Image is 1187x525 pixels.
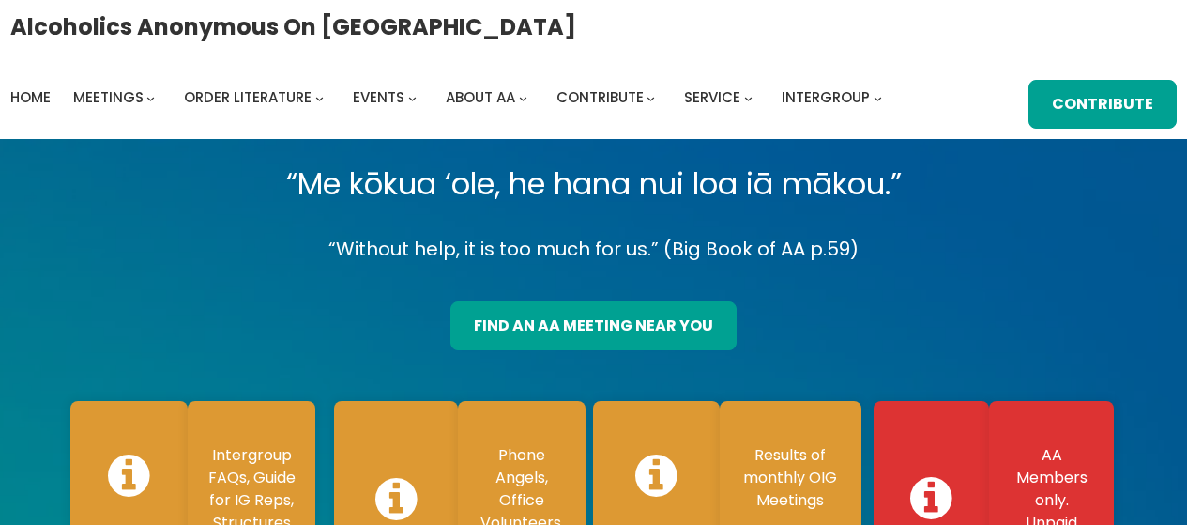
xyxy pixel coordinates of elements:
[1028,80,1177,129] a: Contribute
[519,93,527,101] button: About AA submenu
[556,87,644,107] span: Contribute
[684,87,740,107] span: Service
[10,7,576,47] a: Alcoholics Anonymous on [GEOGRAPHIC_DATA]
[408,93,417,101] button: Events submenu
[73,87,144,107] span: Meetings
[450,301,737,350] a: find an aa meeting near you
[353,87,404,107] span: Events
[446,87,515,107] span: About AA
[874,93,882,101] button: Intergroup submenu
[10,87,51,107] span: Home
[738,444,843,512] p: Results of monthly OIG Meetings
[647,93,655,101] button: Contribute submenu
[10,85,889,111] nav: Intergroup
[782,85,870,111] a: Intergroup
[684,85,740,111] a: Service
[59,158,1128,210] p: “Me kōkua ‘ole, he hana nui loa iā mākou.”
[146,93,155,101] button: Meetings submenu
[744,93,753,101] button: Service submenu
[73,85,144,111] a: Meetings
[184,87,312,107] span: Order Literature
[59,233,1128,266] p: “Without help, it is too much for us.” (Big Book of AA p.59)
[315,93,324,101] button: Order Literature submenu
[556,85,644,111] a: Contribute
[353,85,404,111] a: Events
[10,85,51,111] a: Home
[446,85,515,111] a: About AA
[782,87,870,107] span: Intergroup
